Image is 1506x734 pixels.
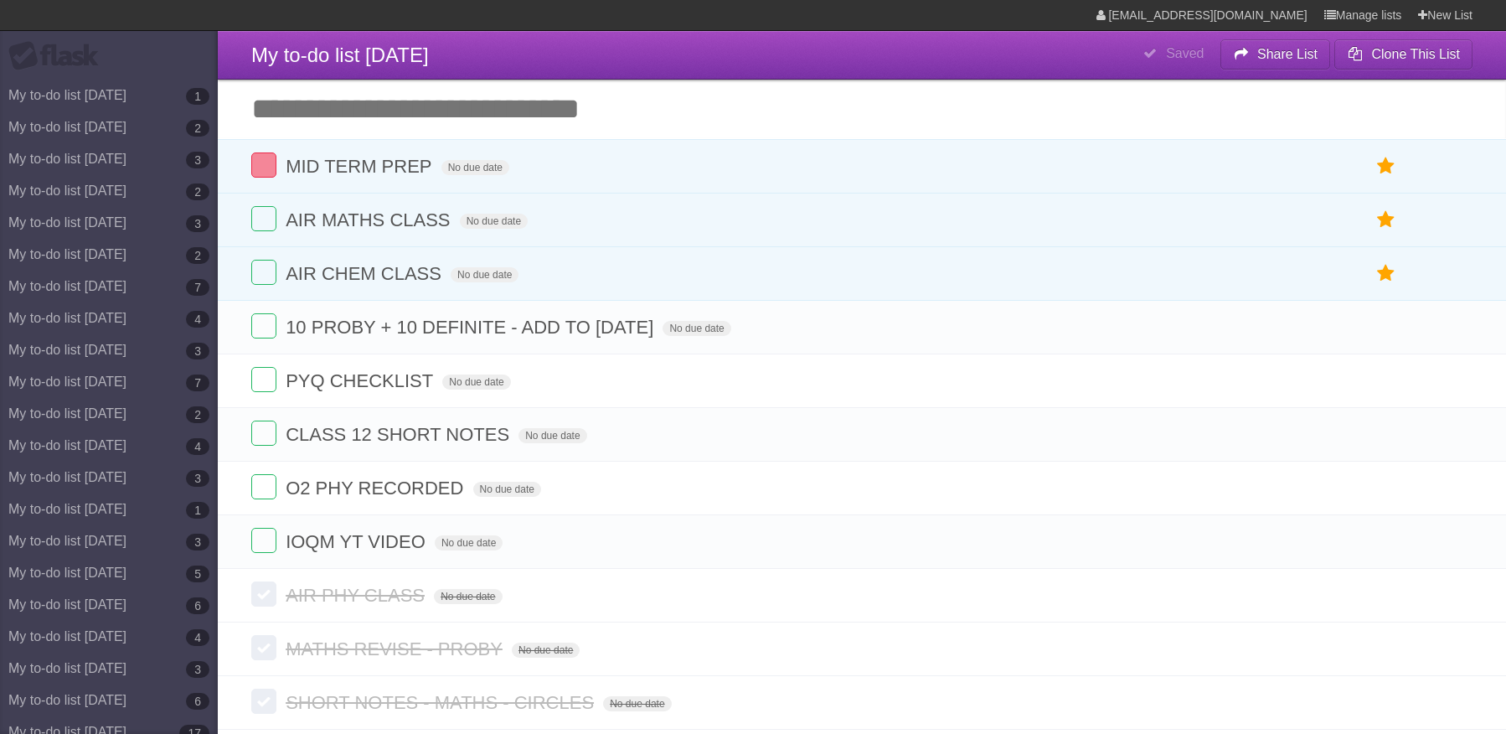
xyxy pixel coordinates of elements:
span: No due date [434,589,502,604]
label: Done [251,152,276,178]
label: Done [251,206,276,231]
span: MATHS REVISE - PROBY [286,638,507,659]
span: AIR MATHS CLASS [286,209,454,230]
b: 4 [186,311,209,328]
b: 3 [186,215,209,232]
b: 5 [186,566,209,582]
b: Clone This List [1371,47,1460,61]
span: No due date [460,214,528,229]
b: 6 [186,597,209,614]
b: 1 [186,88,209,105]
span: No due date [435,535,503,550]
span: AIR PHY CLASS [286,585,429,606]
span: O2 PHY RECORDED [286,478,467,499]
span: SHORT NOTES - MATHS - CIRCLES [286,692,598,713]
span: AIR CHEM CLASS [286,263,446,284]
label: Done [251,313,276,339]
span: MID TERM PREP [286,156,436,177]
button: Share List [1220,39,1331,70]
label: Star task [1370,206,1402,234]
b: Saved [1166,46,1204,60]
b: 7 [186,375,209,391]
span: No due date [518,428,586,443]
span: 10 PROBY + 10 DEFINITE - ADD TO [DATE] [286,317,658,338]
b: 7 [186,279,209,296]
span: CLASS 12 SHORT NOTES [286,424,513,445]
label: Star task [1370,260,1402,287]
label: Done [251,635,276,660]
b: 4 [186,438,209,455]
b: 3 [186,661,209,678]
label: Done [251,689,276,714]
span: No due date [442,375,510,390]
span: My to-do list [DATE] [251,44,429,66]
label: Star task [1370,152,1402,180]
b: 6 [186,693,209,710]
b: 1 [186,502,209,519]
b: 4 [186,629,209,646]
span: No due date [451,267,518,282]
span: PYQ CHECKLIST [286,370,437,391]
span: No due date [441,160,509,175]
b: 2 [186,183,209,200]
button: Clone This List [1334,39,1472,70]
label: Done [251,474,276,499]
label: Done [251,582,276,607]
label: Done [251,421,276,446]
span: No due date [663,321,730,336]
label: Done [251,260,276,285]
span: No due date [473,482,541,497]
span: No due date [512,643,580,658]
b: 3 [186,470,209,487]
label: Done [251,367,276,392]
b: 3 [186,534,209,550]
span: No due date [603,696,671,711]
span: IOQM YT VIDEO [286,531,430,552]
b: 3 [186,152,209,168]
div: Flask [8,41,109,71]
b: 2 [186,406,209,423]
b: Share List [1257,47,1318,61]
label: Done [251,528,276,553]
b: 2 [186,120,209,137]
b: 3 [186,343,209,359]
b: 2 [186,247,209,264]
